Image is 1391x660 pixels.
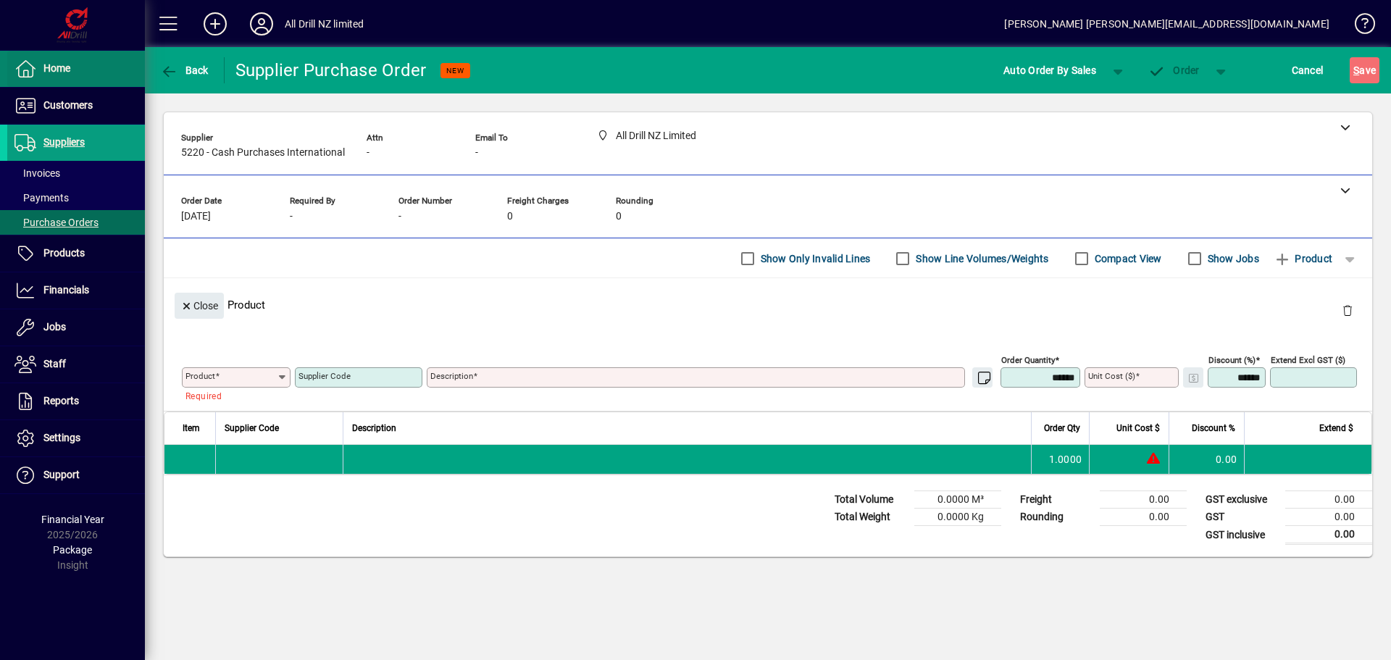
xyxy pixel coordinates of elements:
[367,147,369,159] span: -
[43,358,66,369] span: Staff
[1350,57,1379,83] button: Save
[1330,293,1365,327] button: Delete
[1292,59,1324,82] span: Cancel
[41,514,104,525] span: Financial Year
[398,211,401,222] span: -
[7,185,145,210] a: Payments
[7,346,145,383] a: Staff
[7,309,145,346] a: Jobs
[1353,64,1359,76] span: S
[1271,355,1345,365] mat-label: Extend excl GST ($)
[43,469,80,480] span: Support
[1116,420,1160,436] span: Unit Cost $
[7,272,145,309] a: Financials
[1208,355,1256,365] mat-label: Discount (%)
[507,211,513,222] span: 0
[7,51,145,87] a: Home
[1013,491,1100,509] td: Freight
[1344,3,1373,50] a: Knowledge Base
[43,321,66,333] span: Jobs
[192,11,238,37] button: Add
[43,395,79,406] span: Reports
[827,491,914,509] td: Total Volume
[290,211,293,222] span: -
[43,284,89,296] span: Financials
[914,509,1001,526] td: 0.0000 Kg
[1198,491,1285,509] td: GST exclusive
[183,420,200,436] span: Item
[827,509,914,526] td: Total Weight
[1198,526,1285,544] td: GST inclusive
[1192,420,1235,436] span: Discount %
[1353,59,1376,82] span: ave
[181,147,345,159] span: 5220 - Cash Purchases International
[180,294,218,318] span: Close
[1031,445,1089,474] td: 1.0000
[43,62,70,74] span: Home
[352,420,396,436] span: Description
[7,235,145,272] a: Products
[1003,59,1096,82] span: Auto Order By Sales
[1100,509,1187,526] td: 0.00
[225,420,279,436] span: Supplier Code
[43,247,85,259] span: Products
[758,251,871,266] label: Show Only Invalid Lines
[14,167,60,179] span: Invoices
[616,211,622,222] span: 0
[238,11,285,37] button: Profile
[1141,57,1207,83] button: Order
[14,192,69,204] span: Payments
[185,388,279,403] mat-error: Required
[1288,57,1327,83] button: Cancel
[1198,509,1285,526] td: GST
[1088,371,1135,381] mat-label: Unit Cost ($)
[145,57,225,83] app-page-header-button: Back
[1044,420,1080,436] span: Order Qty
[913,251,1048,266] label: Show Line Volumes/Weights
[185,371,215,381] mat-label: Product
[7,383,145,419] a: Reports
[7,161,145,185] a: Invoices
[430,371,473,381] mat-label: Description
[475,147,478,159] span: -
[43,136,85,148] span: Suppliers
[171,298,227,312] app-page-header-button: Close
[1319,420,1353,436] span: Extend $
[914,491,1001,509] td: 0.0000 M³
[7,88,145,124] a: Customers
[164,278,1372,331] div: Product
[1013,509,1100,526] td: Rounding
[446,66,464,75] span: NEW
[1004,12,1329,35] div: [PERSON_NAME] [PERSON_NAME][EMAIL_ADDRESS][DOMAIN_NAME]
[1001,355,1055,365] mat-label: Order Quantity
[1285,509,1372,526] td: 0.00
[7,457,145,493] a: Support
[181,211,211,222] span: [DATE]
[298,371,351,381] mat-label: Supplier Code
[43,99,93,111] span: Customers
[14,217,99,228] span: Purchase Orders
[7,420,145,456] a: Settings
[1092,251,1162,266] label: Compact View
[285,12,364,35] div: All Drill NZ limited
[160,64,209,76] span: Back
[1285,526,1372,544] td: 0.00
[175,293,224,319] button: Close
[1285,491,1372,509] td: 0.00
[235,59,427,82] div: Supplier Purchase Order
[996,57,1103,83] button: Auto Order By Sales
[1100,491,1187,509] td: 0.00
[1330,304,1365,317] app-page-header-button: Delete
[156,57,212,83] button: Back
[7,210,145,235] a: Purchase Orders
[1148,64,1200,76] span: Order
[53,544,92,556] span: Package
[1205,251,1259,266] label: Show Jobs
[43,432,80,443] span: Settings
[1169,445,1244,474] td: 0.00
